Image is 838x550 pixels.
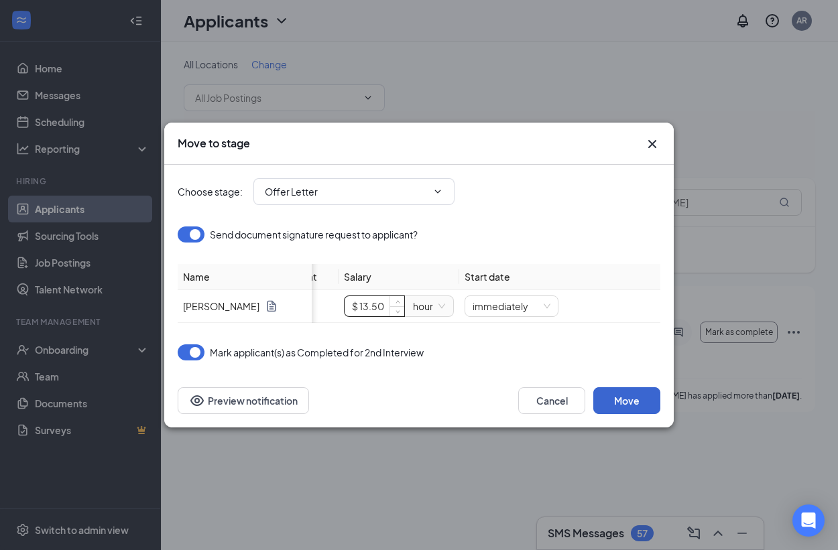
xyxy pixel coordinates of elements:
[210,344,424,360] span: Mark applicant(s) as Completed for 2nd Interview
[518,387,585,414] button: Cancel
[459,264,660,290] th: Start date
[178,136,250,151] h3: Move to stage
[210,226,418,243] span: Send document signature request to applicant?
[339,264,459,290] th: Salary
[390,306,404,316] span: Decrease Value
[394,298,402,306] span: up
[792,504,825,537] div: Open Intercom Messenger
[644,136,660,152] button: Close
[178,387,309,414] button: Preview notificationEye
[644,136,660,152] svg: Cross
[178,184,243,199] span: Choose stage :
[183,299,259,314] span: [PERSON_NAME]
[189,393,205,409] svg: Eye
[390,296,404,306] span: Increase Value
[265,299,278,313] svg: Document
[432,186,443,197] svg: ChevronDown
[394,307,402,316] span: down
[413,296,445,316] span: hour
[473,296,550,316] span: immediately
[178,264,312,290] th: Name
[593,387,660,414] button: Move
